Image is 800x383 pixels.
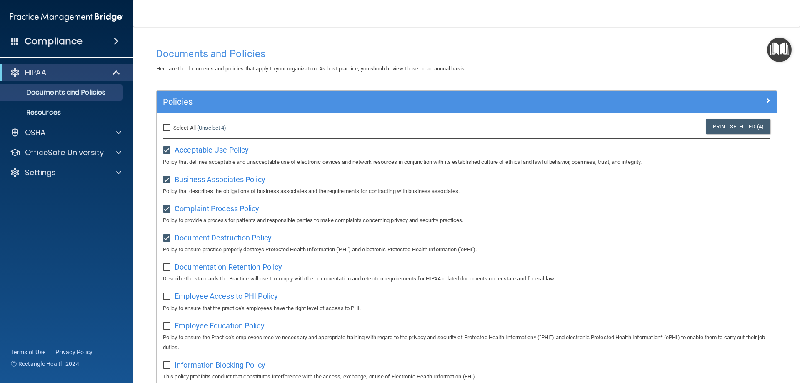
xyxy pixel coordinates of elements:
h5: Policies [163,97,615,106]
p: Policy that describes the obligations of business associates and the requirements for contracting... [163,186,770,196]
a: Policies [163,95,770,108]
p: OSHA [25,128,46,138]
span: Acceptable Use Policy [175,145,249,154]
p: Settings [25,168,56,178]
h4: Documents and Policies [156,48,777,59]
p: HIPAA [25,68,46,78]
a: HIPAA [10,68,121,78]
span: Complaint Process Policy [175,204,259,213]
span: Document Destruction Policy [175,233,272,242]
span: Select All [173,125,196,131]
h4: Compliance [25,35,82,47]
a: Privacy Policy [55,348,93,356]
a: Print Selected (4) [706,119,770,134]
span: Documentation Retention Policy [175,263,282,271]
p: Policy that defines acceptable and unacceptable use of electronic devices and network resources i... [163,157,770,167]
span: Information Blocking Policy [175,360,265,369]
img: PMB logo [10,9,123,25]
p: Describe the standards the Practice will use to comply with the documentation and retention requi... [163,274,770,284]
span: Business Associates Policy [175,175,265,184]
p: Policy to ensure practice properly destroys Protected Health Information ('PHI') and electronic P... [163,245,770,255]
p: This policy prohibits conduct that constitutes interference with the access, exchange, or use of ... [163,372,770,382]
span: Ⓒ Rectangle Health 2024 [11,360,79,368]
a: OSHA [10,128,121,138]
iframe: Drift Widget Chat Controller [656,324,790,357]
span: Employee Access to PHI Policy [175,292,278,300]
p: Resources [5,108,119,117]
a: Terms of Use [11,348,45,356]
p: Policy to ensure the Practice's employees receive necessary and appropriate training with regard ... [163,333,770,353]
p: OfficeSafe University [25,148,104,158]
a: Settings [10,168,121,178]
a: OfficeSafe University [10,148,121,158]
p: Policy to ensure that the practice's employees have the right level of access to PHI. [163,303,770,313]
input: Select All (Unselect 4) [163,125,172,131]
span: Here are the documents and policies that apply to your organization. As best practice, you should... [156,65,466,72]
p: Policy to provide a process for patients and responsible parties to make complaints concerning pr... [163,215,770,225]
span: Employee Education Policy [175,321,265,330]
a: (Unselect 4) [197,125,226,131]
button: Open Resource Center [767,38,792,62]
p: Documents and Policies [5,88,119,97]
